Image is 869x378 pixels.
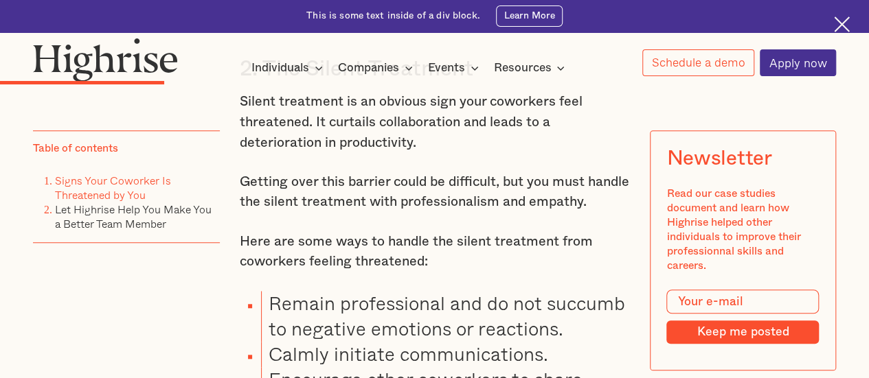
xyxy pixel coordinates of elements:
div: Resources [493,60,551,76]
a: Learn More [496,5,563,27]
img: Highrise logo [33,38,178,82]
div: Table of contents [33,141,118,156]
p: Getting over this barrier could be difficult, but you must handle the silent treatment with profe... [240,172,630,213]
input: Keep me posted [666,320,819,343]
a: Let Highrise Help You Make You a Better Team Member [55,201,212,232]
p: Silent treatment is an obvious sign your coworkers feel threatened. It curtails collaboration and... [240,92,630,153]
div: Companies [338,60,399,76]
a: Signs Your Coworker Is Threatened by You [55,172,171,203]
div: Read our case studies document and learn how Highrise helped other individuals to improve their p... [666,187,819,273]
img: Cross icon [834,16,850,32]
form: Modal Form [666,290,819,344]
div: Resources [493,60,569,76]
p: Here are some ways to handle the silent treatment from coworkers feeling threatened: [240,232,630,272]
a: Schedule a demo [642,49,754,76]
div: This is some text inside of a div block. [306,10,480,23]
a: Apply now [760,49,836,76]
li: Calmly initiate communications. [261,342,629,367]
div: Events [428,60,465,76]
div: Companies [338,60,417,76]
div: Individuals [251,60,327,76]
div: Individuals [251,60,309,76]
div: Events [428,60,483,76]
div: Newsletter [666,147,771,170]
input: Your e-mail [666,290,819,314]
li: Remain professional and do not succumb to negative emotions or reactions. [261,291,629,342]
